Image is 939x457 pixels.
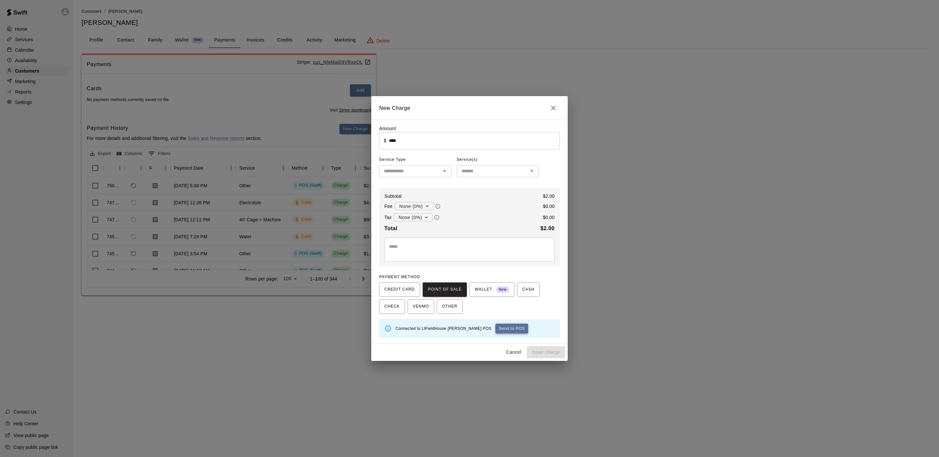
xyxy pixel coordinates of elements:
button: VENMO [408,299,434,314]
button: Cancel [503,346,524,358]
b: $ 2.00 [541,226,555,231]
span: VENMO [413,301,429,312]
p: Fee [384,203,393,210]
p: Subtotal [384,193,402,199]
button: WALLET New [469,282,514,297]
span: Service Type [379,155,451,165]
span: CASH [522,284,534,295]
p: $ 0.00 [543,203,555,210]
button: Close [547,101,560,114]
h2: New Charge [371,96,568,120]
button: CHECK [379,299,405,314]
div: None (0%) [395,200,433,212]
span: OTHER [442,301,457,312]
button: CASH [517,282,540,297]
span: WALLET [475,284,509,295]
div: None (0%) [394,211,433,223]
p: Tax [384,214,392,221]
button: Send to POS [495,324,528,333]
button: Open [440,166,449,176]
p: $ 2.00 [543,193,555,199]
span: POINT OF SALE [428,284,462,295]
button: OTHER [437,299,463,314]
span: PAYMENT METHOD [379,275,420,279]
b: Total [384,226,397,231]
p: $ [384,137,386,144]
button: CREDIT CARD [379,282,420,297]
button: POINT OF SALE [423,282,467,297]
p: $ 0.00 [543,214,555,221]
span: Connected to LIFieldHouse [PERSON_NAME] POS [396,326,491,331]
label: Amount [379,126,396,131]
span: CHECK [384,301,400,312]
span: Service(s) [457,155,478,165]
span: New [496,285,509,294]
button: Open [527,166,536,176]
span: CREDIT CARD [384,284,415,295]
